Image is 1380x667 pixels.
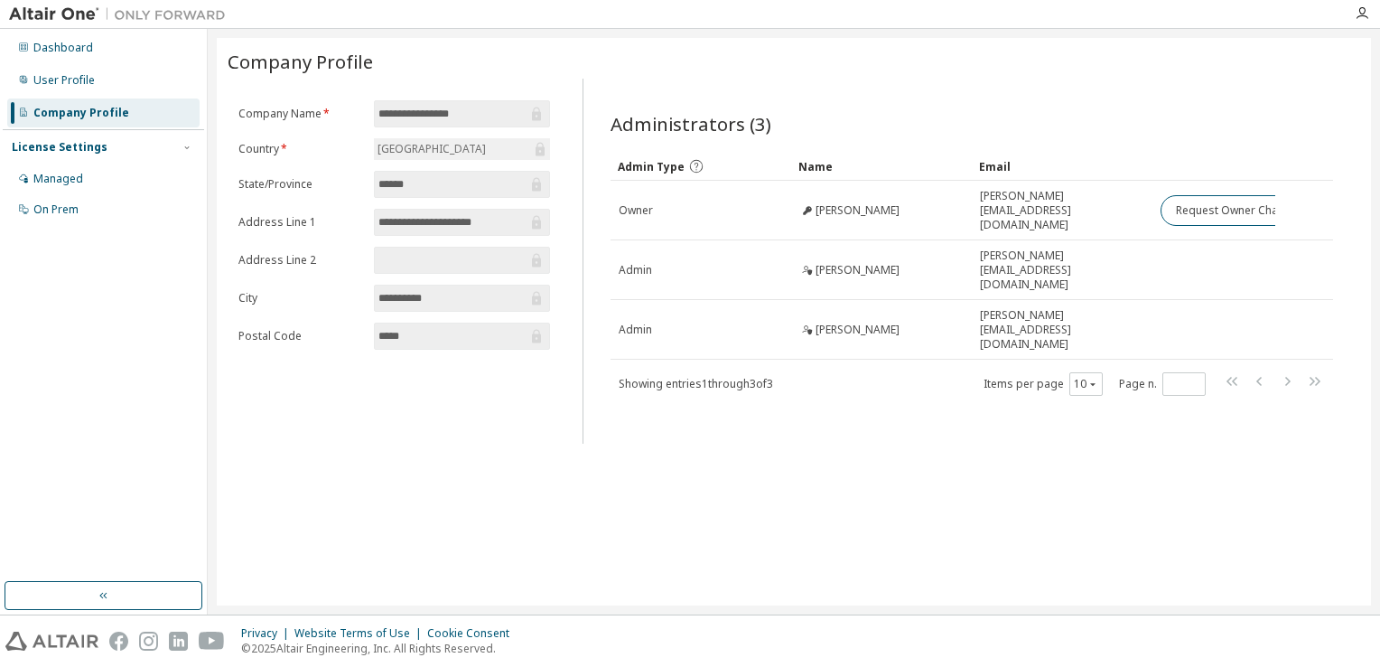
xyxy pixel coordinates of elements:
[619,263,652,277] span: Admin
[427,626,520,641] div: Cookie Consent
[1074,377,1098,391] button: 10
[169,632,188,651] img: linkedin.svg
[228,49,373,74] span: Company Profile
[375,139,489,159] div: [GEOGRAPHIC_DATA]
[238,253,363,268] label: Address Line 2
[984,372,1103,396] span: Items per page
[979,152,1145,181] div: Email
[33,172,83,186] div: Managed
[12,140,107,155] div: License Settings
[294,626,427,641] div: Website Terms of Use
[33,73,95,88] div: User Profile
[238,142,363,156] label: Country
[816,323,900,337] span: [PERSON_NAME]
[109,632,128,651] img: facebook.svg
[1161,195,1313,226] button: Request Owner Change
[1119,372,1206,396] span: Page n.
[238,215,363,230] label: Address Line 1
[980,308,1144,352] span: [PERSON_NAME][EMAIL_ADDRESS][DOMAIN_NAME]
[238,107,363,121] label: Company Name
[9,5,235,23] img: Altair One
[374,138,550,160] div: [GEOGRAPHIC_DATA]
[980,249,1144,292] span: [PERSON_NAME][EMAIL_ADDRESS][DOMAIN_NAME]
[980,189,1144,232] span: [PERSON_NAME][EMAIL_ADDRESS][DOMAIN_NAME]
[139,632,158,651] img: instagram.svg
[619,323,652,337] span: Admin
[618,159,685,174] span: Admin Type
[199,632,225,651] img: youtube.svg
[619,376,773,391] span: Showing entries 1 through 3 of 3
[611,111,771,136] span: Administrators (3)
[238,177,363,192] label: State/Province
[241,641,520,656] p: © 2025 Altair Engineering, Inc. All Rights Reserved.
[816,203,900,218] span: [PERSON_NAME]
[5,632,98,651] img: altair_logo.svg
[816,263,900,277] span: [PERSON_NAME]
[33,41,93,55] div: Dashboard
[619,203,653,218] span: Owner
[33,202,79,217] div: On Prem
[238,329,363,343] label: Postal Code
[798,152,965,181] div: Name
[238,291,363,305] label: City
[33,106,129,120] div: Company Profile
[241,626,294,641] div: Privacy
